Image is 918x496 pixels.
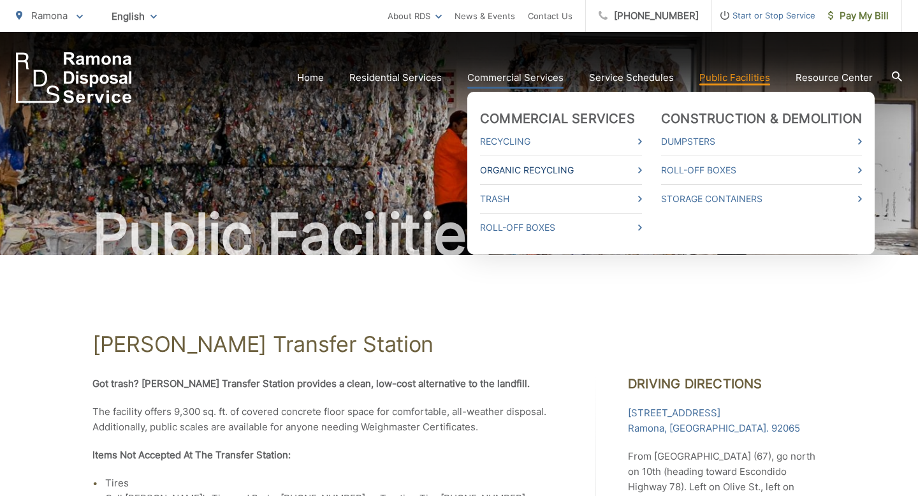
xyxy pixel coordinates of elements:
[661,191,862,207] a: Storage Containers
[92,404,564,435] p: The facility offers 9,300 sq. ft. of covered concrete floor space for comfortable, all-weather di...
[92,449,291,461] strong: Items Not Accepted At The Transfer Station:
[628,405,800,436] a: [STREET_ADDRESS]Ramona, [GEOGRAPHIC_DATA]. 92065
[661,111,862,126] a: Construction & Demolition
[589,70,674,85] a: Service Schedules
[480,163,642,178] a: Organic Recycling
[388,8,442,24] a: About RDS
[480,111,635,126] a: Commercial Services
[796,70,873,85] a: Resource Center
[528,8,572,24] a: Contact Us
[349,70,442,85] a: Residential Services
[92,377,530,390] strong: Got trash? [PERSON_NAME] Transfer Station provides a clean, low-cost alternative to the landfill.
[480,134,642,149] a: Recycling
[455,8,515,24] a: News & Events
[628,376,826,391] h2: Driving Directions
[467,70,564,85] a: Commercial Services
[16,203,902,266] h2: Public Facilities
[297,70,324,85] a: Home
[828,8,889,24] span: Pay My Bill
[92,332,826,357] h1: [PERSON_NAME] Transfer Station
[102,5,166,27] span: English
[480,191,642,207] a: Trash
[31,10,68,22] span: Ramona
[699,70,770,85] a: Public Facilities
[16,52,132,103] a: EDCD logo. Return to the homepage.
[480,220,642,235] a: Roll-Off Boxes
[661,134,862,149] a: Dumpsters
[661,163,862,178] a: Roll-Off Boxes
